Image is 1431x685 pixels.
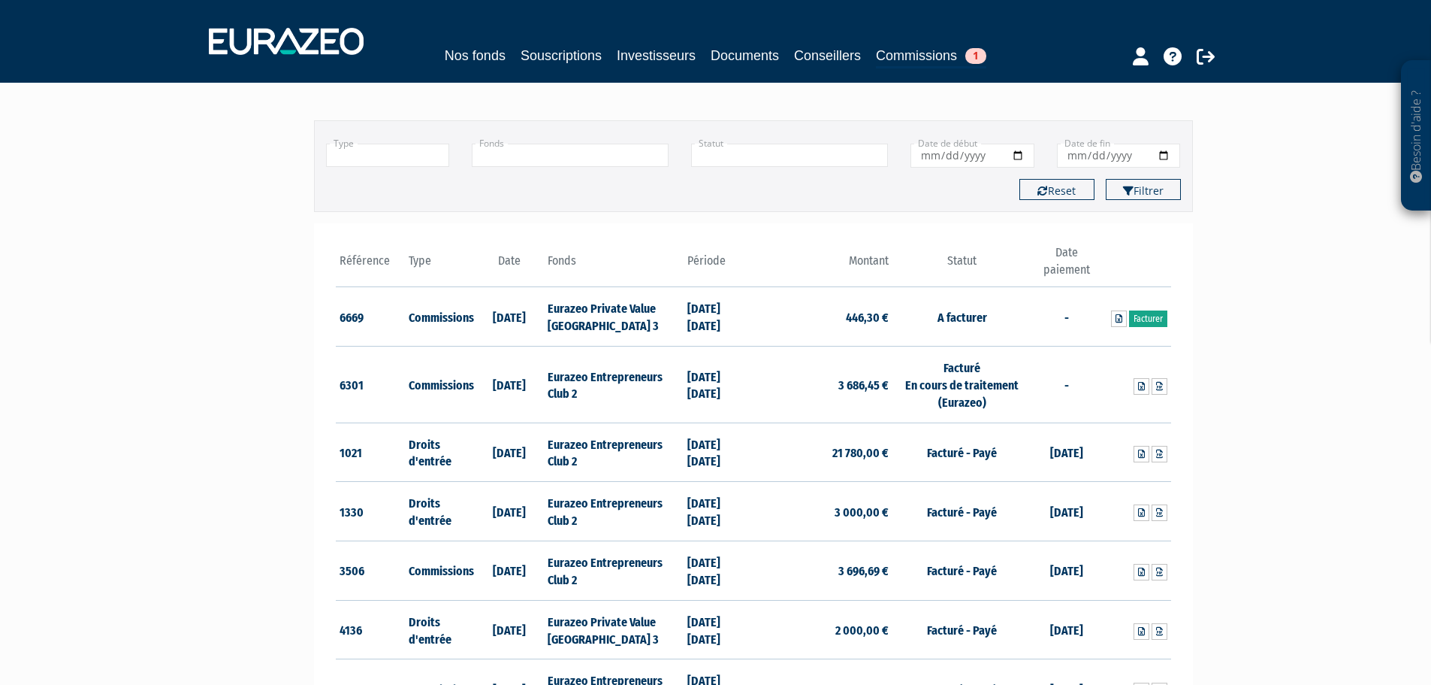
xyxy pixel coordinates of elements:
[209,28,364,55] img: 1732889491-logotype_eurazeo_blanc_rvb.png
[753,541,892,600] td: 3 696,69 €
[892,423,1031,482] td: Facturé - Payé
[684,423,753,482] td: [DATE] [DATE]
[1019,179,1094,200] button: Reset
[892,482,1031,541] td: Facturé - Payé
[1031,423,1101,482] td: [DATE]
[336,347,406,423] td: 6301
[1031,482,1101,541] td: [DATE]
[475,541,545,600] td: [DATE]
[753,423,892,482] td: 21 780,00 €
[1129,311,1167,327] a: Facturer
[892,541,1031,600] td: Facturé - Payé
[892,600,1031,659] td: Facturé - Payé
[617,45,696,66] a: Investisseurs
[336,423,406,482] td: 1021
[475,423,545,482] td: [DATE]
[544,423,683,482] td: Eurazeo Entrepreneurs Club 2
[475,347,545,423] td: [DATE]
[684,347,753,423] td: [DATE] [DATE]
[405,423,475,482] td: Droits d'entrée
[405,347,475,423] td: Commissions
[753,347,892,423] td: 3 686,45 €
[336,541,406,600] td: 3506
[336,600,406,659] td: 4136
[544,287,683,347] td: Eurazeo Private Value [GEOGRAPHIC_DATA] 3
[336,482,406,541] td: 1330
[336,287,406,347] td: 6669
[684,600,753,659] td: [DATE] [DATE]
[544,244,683,287] th: Fonds
[445,45,506,66] a: Nos fonds
[794,45,861,66] a: Conseillers
[475,287,545,347] td: [DATE]
[1031,347,1101,423] td: -
[405,541,475,600] td: Commissions
[544,482,683,541] td: Eurazeo Entrepreneurs Club 2
[544,347,683,423] td: Eurazeo Entrepreneurs Club 2
[965,48,986,64] span: 1
[684,541,753,600] td: [DATE] [DATE]
[753,482,892,541] td: 3 000,00 €
[544,541,683,600] td: Eurazeo Entrepreneurs Club 2
[475,244,545,287] th: Date
[753,600,892,659] td: 2 000,00 €
[892,287,1031,347] td: A facturer
[684,287,753,347] td: [DATE] [DATE]
[1106,179,1181,200] button: Filtrer
[1031,541,1101,600] td: [DATE]
[876,45,986,68] a: Commissions1
[753,244,892,287] th: Montant
[1031,287,1101,347] td: -
[892,347,1031,423] td: Facturé En cours de traitement (Eurazeo)
[753,287,892,347] td: 446,30 €
[405,244,475,287] th: Type
[1031,244,1101,287] th: Date paiement
[521,45,602,66] a: Souscriptions
[336,244,406,287] th: Référence
[405,482,475,541] td: Droits d'entrée
[711,45,779,66] a: Documents
[892,244,1031,287] th: Statut
[475,482,545,541] td: [DATE]
[475,600,545,659] td: [DATE]
[544,600,683,659] td: Eurazeo Private Value [GEOGRAPHIC_DATA] 3
[684,482,753,541] td: [DATE] [DATE]
[1408,68,1425,204] p: Besoin d'aide ?
[405,600,475,659] td: Droits d'entrée
[1031,600,1101,659] td: [DATE]
[684,244,753,287] th: Période
[405,287,475,347] td: Commissions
